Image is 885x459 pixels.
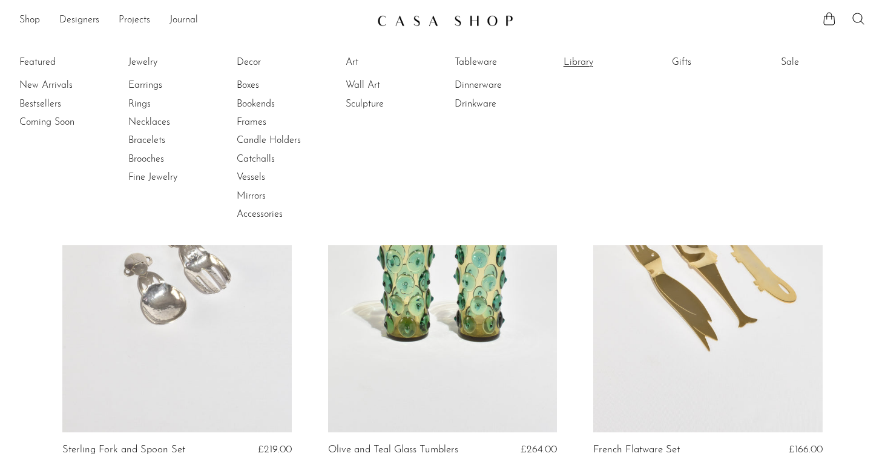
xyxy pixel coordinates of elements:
ul: Art [346,53,436,113]
a: Jewelry [128,56,219,69]
span: £219.00 [258,444,292,455]
a: Bookends [237,97,327,111]
a: Candle Holders [237,134,327,147]
a: Shop [19,13,40,28]
a: Projects [119,13,150,28]
a: Mirrors [237,190,327,203]
span: £264.00 [521,444,557,455]
a: Rings [128,97,219,111]
a: Brooches [128,153,219,166]
a: Gifts [672,56,763,69]
a: Accessories [237,208,327,221]
ul: Decor [237,53,327,224]
a: Wall Art [346,79,436,92]
a: Coming Soon [19,116,110,129]
ul: Jewelry [128,53,219,187]
ul: Gifts [672,53,763,76]
ul: Tableware [455,53,545,113]
ul: Library [564,53,654,76]
nav: Desktop navigation [19,10,367,31]
span: £166.00 [789,444,823,455]
a: Catchalls [237,153,327,166]
a: Drinkware [455,97,545,111]
a: Boxes [237,79,327,92]
a: Vessels [237,171,327,184]
a: Sterling Fork and Spoon Set [62,444,185,455]
a: Necklaces [128,116,219,129]
a: Dinnerware [455,79,545,92]
a: Sculpture [346,97,436,111]
a: Library [564,56,654,69]
a: French Flatware Set [593,444,680,455]
ul: Featured [19,76,110,131]
a: Bestsellers [19,97,110,111]
a: Decor [237,56,327,69]
a: Designers [59,13,99,28]
a: Sale [781,56,872,69]
a: Tableware [455,56,545,69]
a: Olive and Teal Glass Tumblers [328,444,458,455]
a: Frames [237,116,327,129]
a: Journal [169,13,198,28]
a: Bracelets [128,134,219,147]
a: Fine Jewelry [128,171,219,184]
ul: NEW HEADER MENU [19,10,367,31]
ul: Sale [781,53,872,76]
a: Earrings [128,79,219,92]
a: New Arrivals [19,79,110,92]
a: Art [346,56,436,69]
